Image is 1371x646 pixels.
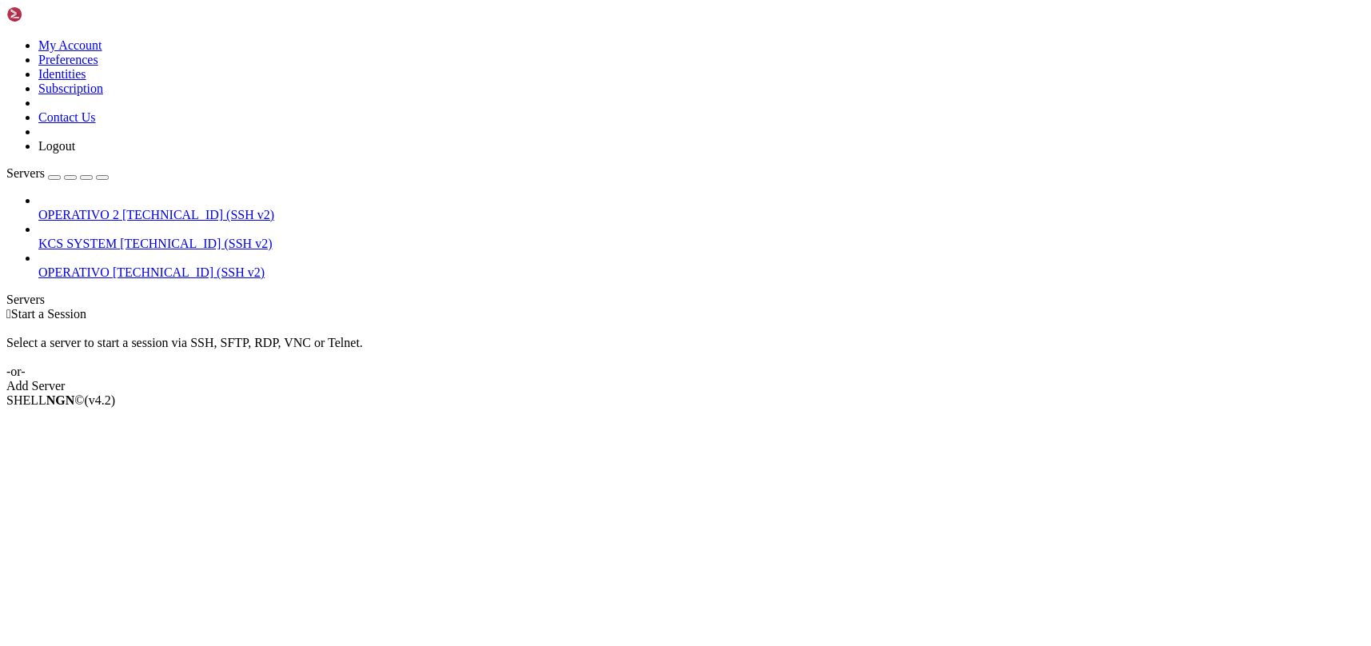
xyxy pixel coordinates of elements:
span: Start a Session [11,307,86,321]
b: NGN [46,393,75,407]
span:  [6,307,11,321]
a: Servers [6,166,109,180]
a: OPERATIVO [TECHNICAL_ID] (SSH v2) [38,265,1365,280]
span: [TECHNICAL_ID] (SSH v2) [113,265,265,279]
a: Preferences [38,53,98,66]
span: SHELL © [6,393,115,407]
a: My Account [38,38,102,52]
span: OPERATIVO 2 [38,208,119,221]
div: Select a server to start a session via SSH, SFTP, RDP, VNC or Telnet. -or- [6,321,1365,379]
span: [TECHNICAL_ID] (SSH v2) [122,208,274,221]
span: [TECHNICAL_ID] (SSH v2) [120,237,272,250]
a: OPERATIVO 2 [TECHNICAL_ID] (SSH v2) [38,208,1365,222]
span: 4.2.0 [85,393,116,407]
a: Contact Us [38,110,96,124]
a: Logout [38,139,75,153]
a: Identities [38,67,86,81]
a: KCS SYSTEM [TECHNICAL_ID] (SSH v2) [38,237,1365,251]
a: Subscription [38,82,103,95]
span: KCS SYSTEM [38,237,117,250]
li: KCS SYSTEM [TECHNICAL_ID] (SSH v2) [38,222,1365,251]
div: Add Server [6,379,1365,393]
span: OPERATIVO [38,265,110,279]
li: OPERATIVO [TECHNICAL_ID] (SSH v2) [38,251,1365,280]
div: Servers [6,293,1365,307]
span: Servers [6,166,45,180]
img: Shellngn [6,6,98,22]
li: OPERATIVO 2 [TECHNICAL_ID] (SSH v2) [38,193,1365,222]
